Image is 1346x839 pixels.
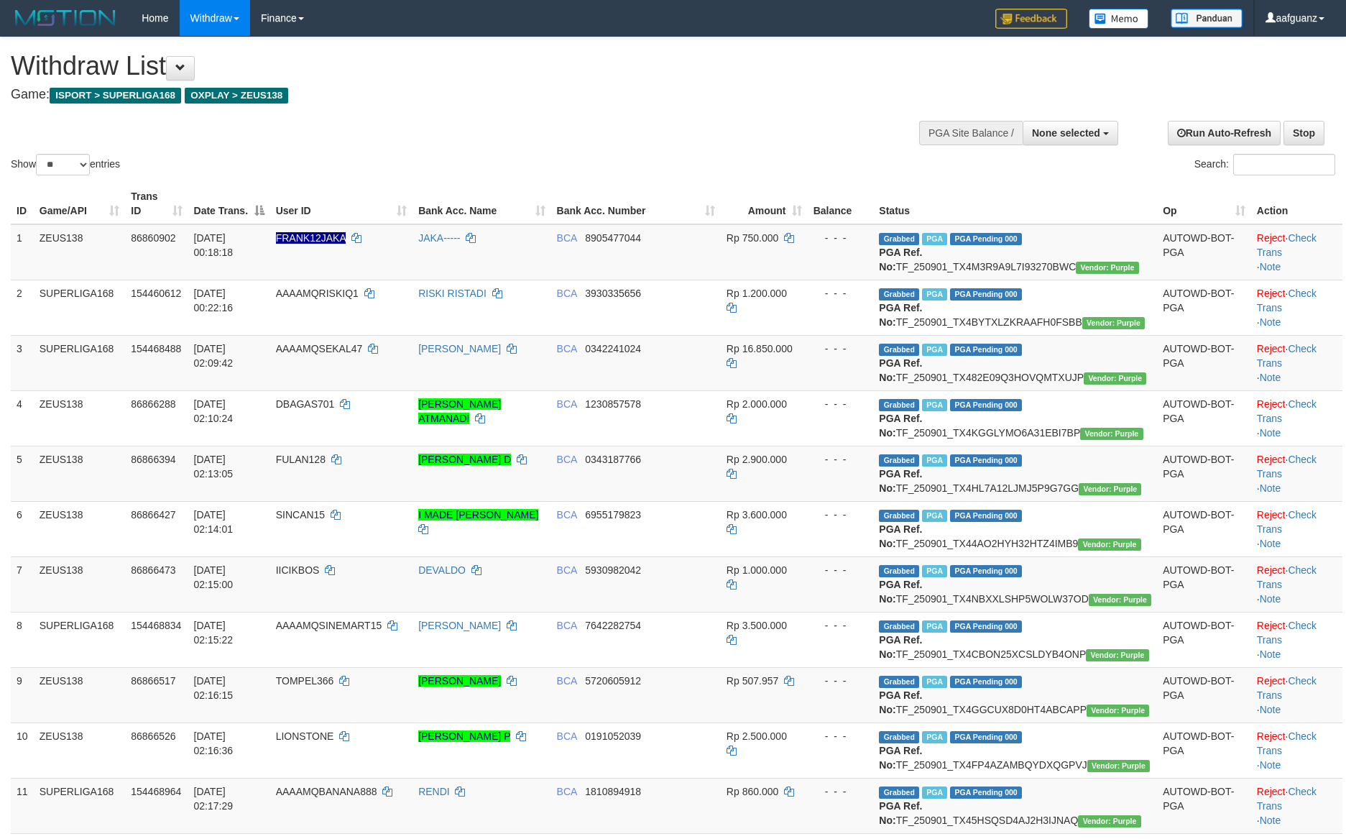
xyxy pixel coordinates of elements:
a: Check Trans [1257,786,1317,812]
span: Marked by aafnonsreyleab [922,344,947,356]
a: Reject [1257,620,1286,631]
a: Note [1260,316,1281,328]
span: Rp 3.600.000 [727,509,787,521]
span: Rp 2.500.000 [727,730,787,742]
td: AUTOWD-BOT-PGA [1157,556,1251,612]
a: Reject [1257,786,1286,797]
span: [DATE] 02:15:00 [194,564,234,590]
span: AAAAMQSINEMART15 [276,620,382,631]
a: Reject [1257,288,1286,299]
th: Balance [808,183,874,224]
span: Marked by aafnonsreyleab [922,288,947,301]
span: Marked by aafpengsreynich [922,233,947,245]
a: [PERSON_NAME] ATMANADI [418,398,501,424]
span: 154460612 [131,288,181,299]
div: - - - [813,508,868,522]
span: Vendor URL: https://trx4.1velocity.biz [1084,372,1146,385]
span: Marked by aafpengsreynich [922,454,947,467]
td: 8 [11,612,34,667]
b: PGA Ref. No: [879,689,922,715]
td: 9 [11,667,34,723]
span: Vendor URL: https://trx4.1velocity.biz [1079,483,1141,495]
th: Amount: activate to sort column ascending [721,183,808,224]
label: Search: [1194,154,1335,175]
td: · · [1251,778,1342,833]
td: TF_250901_TX4M3R9A9L7I93270BWC [873,224,1157,280]
th: Bank Acc. Number: activate to sort column ascending [551,183,721,224]
span: Copy 6955179823 to clipboard [585,509,641,521]
a: Reject [1257,730,1286,742]
span: Rp 860.000 [727,786,778,797]
a: [PERSON_NAME] [418,343,501,354]
span: [DATE] 02:14:01 [194,509,234,535]
b: PGA Ref. No: [879,468,922,494]
td: 3 [11,335,34,390]
span: Vendor URL: https://trx4.1velocity.biz [1078,538,1140,551]
span: 86866517 [131,675,175,687]
span: Copy 5720605912 to clipboard [585,675,641,687]
span: Rp 507.957 [727,675,778,687]
span: BCA [557,730,577,742]
td: AUTOWD-BOT-PGA [1157,335,1251,390]
span: Copy 1230857578 to clipboard [585,398,641,410]
td: AUTOWD-BOT-PGA [1157,723,1251,778]
span: [DATE] 02:16:36 [194,730,234,756]
a: Reject [1257,509,1286,521]
a: Note [1260,648,1281,660]
span: OXPLAY > ZEUS138 [185,88,288,104]
b: PGA Ref. No: [879,800,922,826]
a: Run Auto-Refresh [1168,121,1281,145]
span: Rp 2.000.000 [727,398,787,410]
td: · · [1251,224,1342,280]
img: Button%20Memo.svg [1089,9,1149,29]
span: BCA [557,343,577,354]
span: 154468964 [131,786,181,797]
span: Rp 3.500.000 [727,620,787,631]
div: - - - [813,674,868,688]
div: - - - [813,563,868,577]
span: BCA [557,454,577,465]
span: BCA [557,288,577,299]
span: Grabbed [879,620,919,633]
td: · · [1251,667,1342,723]
td: ZEUS138 [34,667,126,723]
span: PGA Pending [950,676,1022,688]
a: [PERSON_NAME] [418,675,501,687]
a: Note [1260,538,1281,549]
span: PGA Pending [950,731,1022,743]
td: SUPERLIGA168 [34,778,126,833]
span: Rp 2.900.000 [727,454,787,465]
span: Nama rekening ada tanda titik/strip, harap diedit [276,232,346,244]
th: User ID: activate to sort column ascending [270,183,412,224]
td: AUTOWD-BOT-PGA [1157,390,1251,446]
div: - - - [813,231,868,245]
td: TF_250901_TX45HSQSD4AJ2H3IJNAQ [873,778,1157,833]
span: PGA Pending [950,510,1022,522]
td: TF_250901_TX4HL7A12LJMJ5P9G7GG [873,446,1157,501]
a: [PERSON_NAME] [418,620,501,631]
td: TF_250901_TX4FP4AZAMBQYDXQGPVJ [873,723,1157,778]
a: Check Trans [1257,288,1317,313]
span: SINCAN15 [276,509,325,521]
span: Vendor URL: https://trx4.1velocity.biz [1086,649,1148,661]
div: PGA Site Balance / [919,121,1023,145]
span: [DATE] 02:09:42 [194,343,234,369]
a: Note [1260,261,1281,272]
span: BCA [557,620,577,631]
span: Grabbed [879,565,919,577]
span: FULAN128 [276,454,326,465]
span: BCA [557,398,577,410]
span: Grabbed [879,233,919,245]
span: Rp 1.000.000 [727,564,787,576]
span: Copy 0343187766 to clipboard [585,454,641,465]
td: 5 [11,446,34,501]
span: BCA [557,564,577,576]
span: Copy 0342241024 to clipboard [585,343,641,354]
button: None selected [1023,121,1118,145]
span: Vendor URL: https://trx4.1velocity.biz [1076,262,1138,274]
span: Copy 0191052039 to clipboard [585,730,641,742]
span: PGA Pending [950,454,1022,467]
span: Copy 1810894918 to clipboard [585,786,641,797]
th: Op: activate to sort column ascending [1157,183,1251,224]
span: LIONSTONE [276,730,334,742]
